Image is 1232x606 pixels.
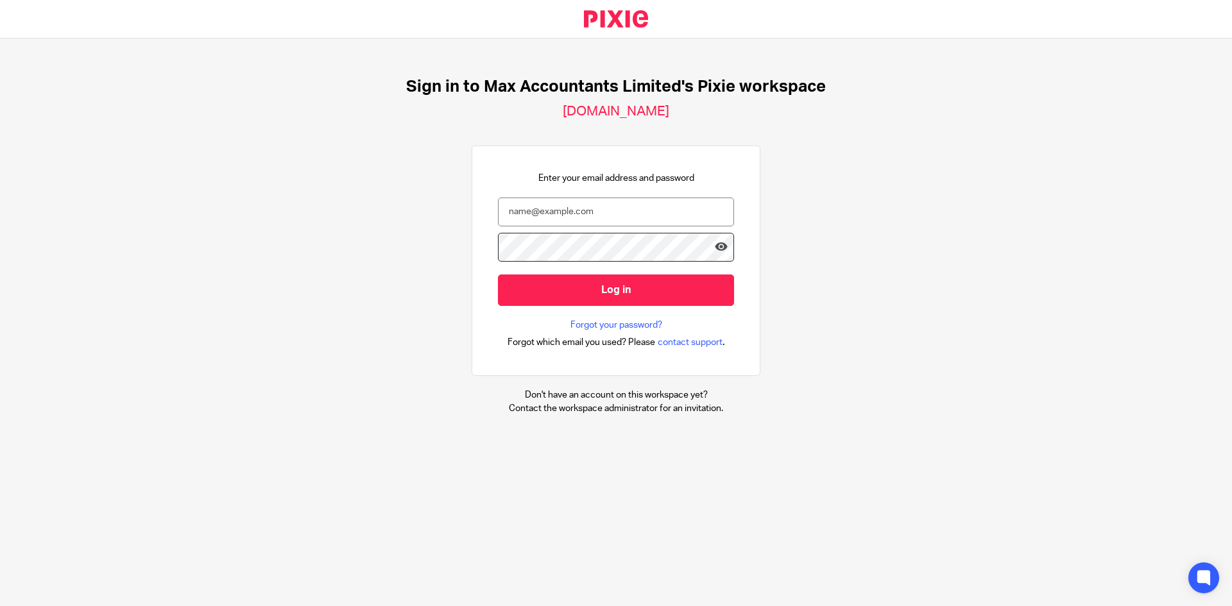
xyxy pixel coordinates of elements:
[563,103,669,120] h2: [DOMAIN_NAME]
[658,336,723,349] span: contact support
[570,319,662,332] a: Forgot your password?
[498,198,734,226] input: name@example.com
[509,389,723,401] p: Don't have an account on this workspace yet?
[509,402,723,415] p: Contact the workspace administrator for an invitation.
[498,274,734,306] input: Log in
[538,172,694,185] p: Enter your email address and password
[508,335,725,349] div: .
[406,77,826,97] h1: Sign in to Max Accountants Limited's Pixie workspace
[508,336,655,349] span: Forgot which email you used? Please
